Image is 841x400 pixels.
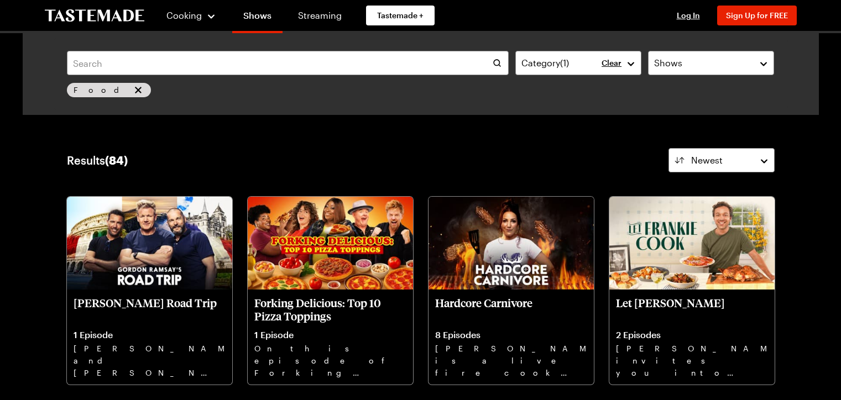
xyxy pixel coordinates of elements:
img: Let Frankie Cook [609,197,775,290]
p: 2 Episodes [616,329,768,340]
img: Gordon Ramsay's Road Trip [67,197,232,290]
span: ( 84 ) [105,154,128,167]
a: To Tastemade Home Page [45,9,144,22]
p: Clear [602,58,621,68]
span: Log In [677,10,700,20]
span: Cooking [166,10,202,20]
button: Log In [666,10,711,21]
div: Results [67,154,128,167]
button: Clear Category filter [602,58,621,68]
button: remove Food [132,84,144,96]
a: Shows [232,2,283,33]
a: Forking Delicious: Top 10 Pizza ToppingsForking Delicious: Top 10 Pizza Toppings1 EpisodeOn this ... [248,197,413,385]
a: Gordon Ramsay's Road Trip[PERSON_NAME] Road Trip1 Episode[PERSON_NAME], and [PERSON_NAME] hit the... [67,197,232,385]
span: Newest [691,154,723,167]
p: [PERSON_NAME] invites you into his home kitchen where bold flavors, big ideas and good vibes beco... [616,343,768,378]
p: [PERSON_NAME] is a live fire cook and meat scientist traveling the country to find her favorite p... [435,343,587,378]
p: 1 Episode [74,329,226,340]
img: Hardcore Carnivore [429,197,594,290]
button: Newest [668,148,775,172]
p: On this episode of Forking Delicious, we're counting down your Top Ten Pizza Toppings! [254,343,406,378]
p: 1 Episode [254,329,406,340]
p: [PERSON_NAME], and [PERSON_NAME] hit the road for a wild food-filled tour of [GEOGRAPHIC_DATA], [... [74,343,226,378]
button: Cooking [166,2,217,29]
button: Category(1) [515,51,641,75]
span: Tastemade + [377,10,424,21]
p: Let [PERSON_NAME] [616,296,768,323]
p: 8 Episodes [435,329,587,340]
p: Forking Delicious: Top 10 Pizza Toppings [254,296,406,323]
a: Tastemade + [366,6,435,25]
input: Search [67,51,509,75]
p: [PERSON_NAME] Road Trip [74,296,226,323]
button: Sign Up for FREE [717,6,797,25]
span: Shows [654,56,682,70]
div: Category ( 1 ) [521,56,619,70]
a: Let Frankie CookLet [PERSON_NAME]2 Episodes[PERSON_NAME] invites you into his home kitchen where ... [609,197,775,385]
p: Hardcore Carnivore [435,296,587,323]
span: Sign Up for FREE [726,10,788,20]
button: Shows [648,51,774,75]
img: Forking Delicious: Top 10 Pizza Toppings [248,197,413,290]
span: Food [74,84,130,96]
a: Hardcore CarnivoreHardcore Carnivore8 Episodes[PERSON_NAME] is a live fire cook and meat scientis... [429,197,594,385]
